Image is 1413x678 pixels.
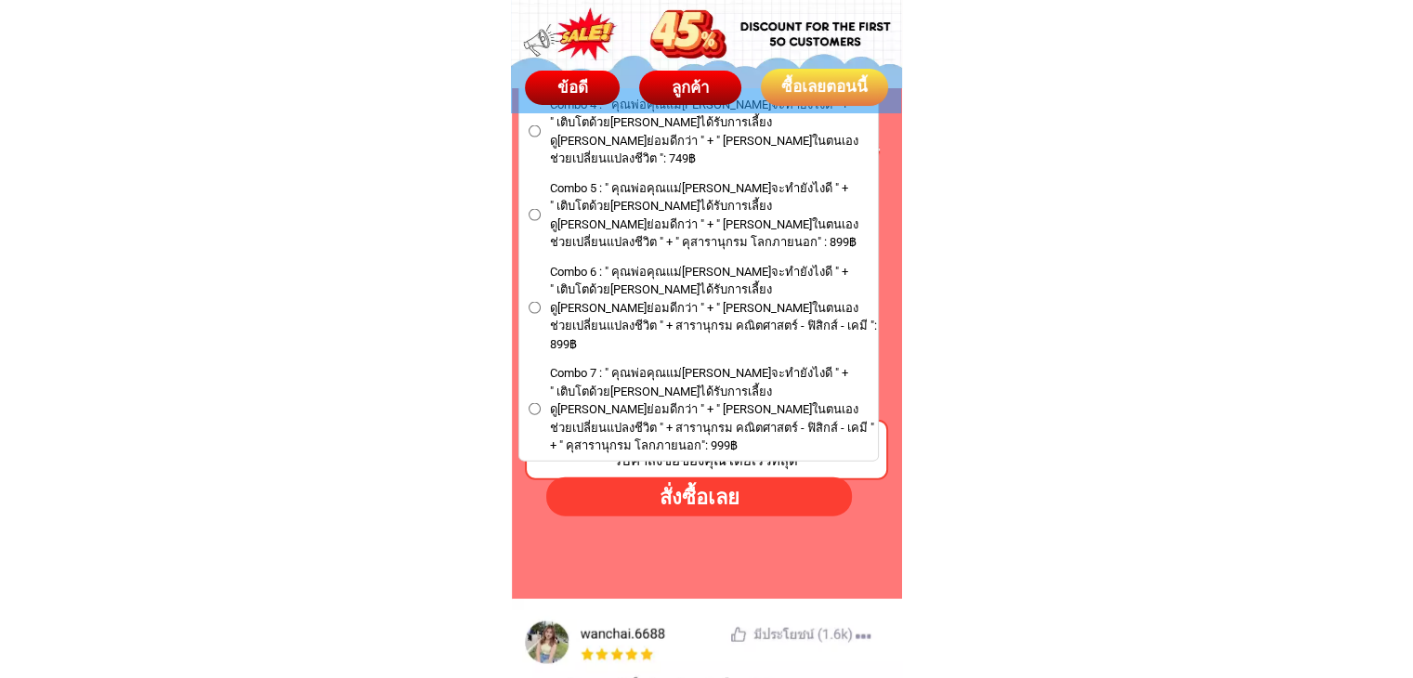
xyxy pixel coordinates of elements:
span: Combo 7 : " คุณพ่อคุณแม่[PERSON_NAME]จะทำยังไงดี " + " เติบโตด้วย[PERSON_NAME]ได้รับการเลี้ยงดู[P... [550,364,878,455]
span: Combo 5 : " คุณพ่อคุณแม่[PERSON_NAME]จะทำยังไงดี " + " เติบโตด้วย[PERSON_NAME]ได้รับการเลี้ยงดู[P... [550,179,878,252]
div: สั่งซื้อเลย [546,482,852,513]
input: Combo 6 : " คุณพ่อคุณแม่[PERSON_NAME]จะทำยังไงดี " +" เติบโตด้วย[PERSON_NAME]ได้รับการเลี้ยงดู[PE... [529,302,541,314]
div: ลูกค้า [639,76,741,100]
input: Combo 7 : " คุณพ่อคุณแม่[PERSON_NAME]จะทำยังไงดี " +" เติบโตด้วย[PERSON_NAME]ได้รับการเลี้ยงดู[PE... [529,403,541,415]
div: ซื้อเลยตอนนี้ [761,75,888,99]
input: Combo 4 : " คุณพ่อคุณแม่[PERSON_NAME]จะทำยังไงดี " +" เติบโตด้วย[PERSON_NAME]ได้รับการเลี้ยงดู[PE... [529,125,541,137]
span: ข้อดี [556,78,587,97]
span: Combo 6 : " คุณพ่อคุณแม่[PERSON_NAME]จะทำยังไงดี " + " เติบโตด้วย[PERSON_NAME]ได้รับการเลี้ยงดู[P... [550,263,878,354]
input: Combo 5 : " คุณพ่อคุณแม่[PERSON_NAME]จะทำยังไงดี " +" เติบโตด้วย[PERSON_NAME]ได้รับการเลี้ยงดู[PE... [529,209,541,221]
span: Combo 4 : " คุณพ่อคุณแม่[PERSON_NAME]จะทำยังไงดี " + " เติบโตด้วย[PERSON_NAME]ได้รับการเลี้ยงดู[P... [550,96,878,168]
